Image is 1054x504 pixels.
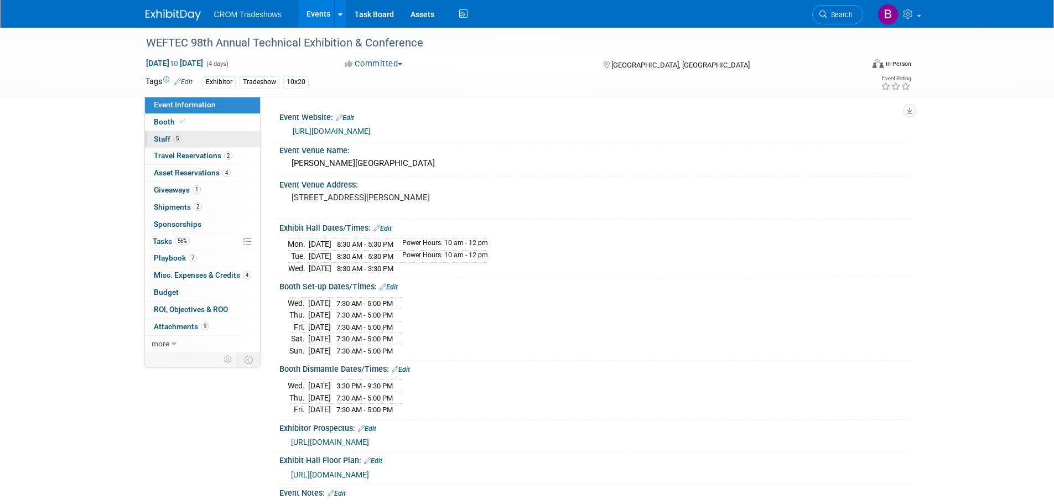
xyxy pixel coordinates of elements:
span: Booth [154,117,188,126]
div: Exhibit Hall Floor Plan: [279,452,909,466]
td: Power Hours: 10 am - 12 pm [396,251,488,263]
span: 7:30 AM - 5:00 PM [336,311,393,319]
a: Edit [364,457,382,465]
span: 7:30 AM - 5:00 PM [336,394,393,402]
span: 7:30 AM - 5:00 PM [336,335,393,343]
td: [DATE] [308,404,331,415]
a: Asset Reservations4 [145,165,260,181]
div: 10x20 [283,76,309,88]
td: [DATE] [309,238,331,251]
span: Event Information [154,100,216,109]
td: [DATE] [308,392,331,404]
span: 7:30 AM - 5:00 PM [336,406,393,414]
img: Branden Peterson [878,4,899,25]
td: Tags [146,76,193,89]
button: Committed [341,58,407,70]
a: Edit [392,366,410,373]
span: 2 [224,152,232,160]
span: 2 [194,202,202,211]
span: Shipments [154,202,202,211]
span: 7:30 AM - 5:00 PM [336,347,393,355]
td: Wed. [288,380,308,392]
td: Fri. [288,404,308,415]
a: Edit [328,490,346,497]
a: Edit [380,283,398,291]
span: ROI, Objectives & ROO [154,305,228,314]
div: Event Venue Name: [279,142,909,156]
a: ROI, Objectives & ROO [145,302,260,318]
td: Wed. [288,297,308,309]
a: Giveaways1 [145,182,260,199]
a: Booth [145,114,260,131]
div: Exhibit Hall Dates/Times: [279,220,909,234]
td: [DATE] [308,321,331,333]
span: more [152,339,169,348]
div: Exhibitor [203,76,236,88]
span: to [169,59,180,67]
a: Edit [174,78,193,86]
span: [GEOGRAPHIC_DATA], [GEOGRAPHIC_DATA] [611,61,750,69]
span: 7:30 AM - 5:00 PM [336,299,393,308]
span: 8:30 AM - 5:30 PM [337,240,393,248]
img: Format-Inperson.png [873,59,884,68]
span: 8:30 AM - 3:30 PM [337,264,393,273]
td: Power Hours: 10 am - 12 pm [396,238,488,251]
a: [URL][DOMAIN_NAME] [291,438,369,446]
span: 3:30 PM - 9:30 PM [336,382,393,390]
div: Event Venue Address: [279,176,909,190]
a: Tasks56% [145,233,260,250]
span: Sponsorships [154,220,201,228]
td: Fri. [288,321,308,333]
a: Playbook7 [145,250,260,267]
td: [DATE] [308,333,331,345]
div: Tradeshow [240,76,279,88]
td: Mon. [288,238,309,251]
span: Playbook [154,253,197,262]
span: Tasks [153,237,190,246]
td: [DATE] [308,309,331,321]
span: [DATE] [DATE] [146,58,204,68]
td: Sat. [288,333,308,345]
a: [URL][DOMAIN_NAME] [291,470,369,479]
span: (4 days) [205,60,229,67]
span: 1 [193,185,201,194]
a: Event Information [145,97,260,113]
div: Event Notes: [279,485,909,499]
div: [PERSON_NAME][GEOGRAPHIC_DATA] [288,155,901,172]
span: 4 [243,271,251,279]
img: ExhibitDay [146,9,201,20]
span: Asset Reservations [154,168,231,177]
a: Misc. Expenses & Credits4 [145,267,260,284]
pre: [STREET_ADDRESS][PERSON_NAME] [292,193,529,202]
span: 8:30 AM - 5:30 PM [337,252,393,261]
td: Tue. [288,251,309,263]
span: 7 [189,254,197,262]
a: Travel Reservations2 [145,148,260,164]
td: Thu. [288,392,308,404]
span: 7:30 AM - 5:00 PM [336,323,393,331]
span: 56% [175,237,190,245]
a: Edit [336,114,354,122]
span: 5 [173,134,181,143]
a: Shipments2 [145,199,260,216]
a: [URL][DOMAIN_NAME] [293,127,371,136]
td: Personalize Event Tab Strip [219,352,238,367]
a: Staff5 [145,131,260,148]
td: Toggle Event Tabs [237,352,260,367]
span: 4 [222,169,231,177]
span: Travel Reservations [154,151,232,160]
span: Budget [154,288,179,297]
td: [DATE] [309,262,331,274]
span: Misc. Expenses & Credits [154,271,251,279]
a: Sponsorships [145,216,260,233]
span: CROM Tradeshows [214,10,282,19]
a: Attachments9 [145,319,260,335]
span: Attachments [154,322,209,331]
td: [DATE] [308,345,331,356]
span: 9 [201,322,209,330]
span: Giveaways [154,185,201,194]
a: more [145,336,260,352]
div: WEFTEC 98th Annual Technical Exhibition & Conference [142,33,847,53]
